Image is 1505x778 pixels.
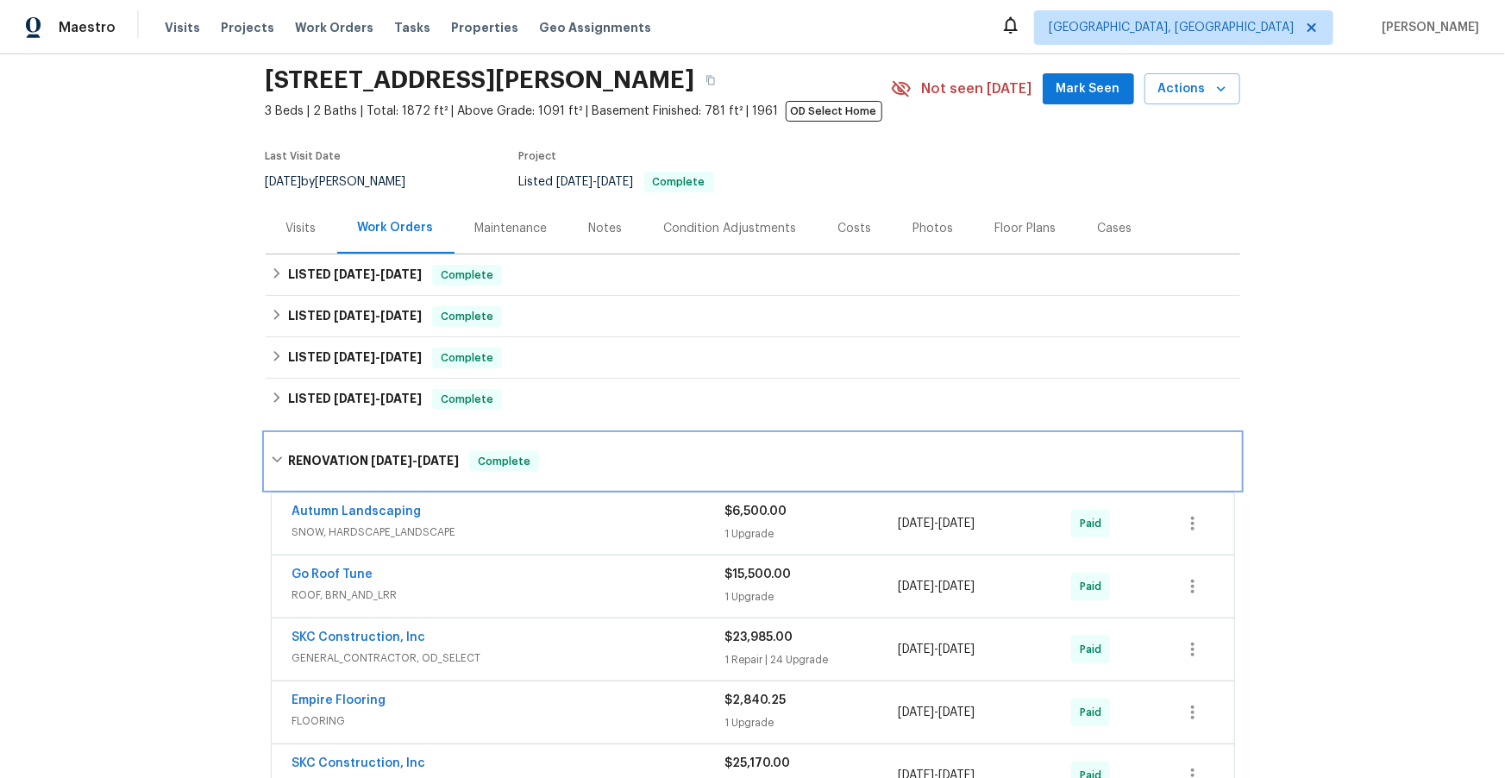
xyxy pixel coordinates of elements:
[451,19,518,36] span: Properties
[266,176,302,188] span: [DATE]
[557,176,634,188] span: -
[898,641,975,658] span: -
[266,172,427,192] div: by [PERSON_NAME]
[434,391,500,408] span: Complete
[1080,704,1108,721] span: Paid
[434,349,500,367] span: Complete
[725,714,899,731] div: 1 Upgrade
[266,254,1240,296] div: LISTED [DATE]-[DATE]Complete
[1043,73,1134,105] button: Mark Seen
[266,434,1240,489] div: RENOVATION [DATE]-[DATE]Complete
[334,392,375,405] span: [DATE]
[266,337,1240,379] div: LISTED [DATE]-[DATE]Complete
[434,267,500,284] span: Complete
[266,379,1240,420] div: LISTED [DATE]-[DATE]Complete
[417,455,459,467] span: [DATE]
[898,706,934,718] span: [DATE]
[292,649,725,667] span: GENERAL_CONTRACTOR, OD_SELECT
[292,631,426,643] a: SKC Construction, Inc
[266,151,342,161] span: Last Visit Date
[266,103,891,120] span: 3 Beds | 2 Baths | Total: 1872 ft² | Above Grade: 1091 ft² | Basement Finished: 781 ft² | 1961
[898,578,975,595] span: -
[938,643,975,656] span: [DATE]
[288,389,422,410] h6: LISTED
[471,453,537,470] span: Complete
[664,220,797,237] div: Condition Adjustments
[1144,73,1240,105] button: Actions
[334,310,375,322] span: [DATE]
[371,455,459,467] span: -
[394,22,430,34] span: Tasks
[898,515,975,532] span: -
[557,176,593,188] span: [DATE]
[725,651,899,668] div: 1 Repair | 24 Upgrade
[1080,578,1108,595] span: Paid
[725,568,792,580] span: $15,500.00
[1098,220,1132,237] div: Cases
[292,505,422,518] a: Autumn Landscaping
[266,296,1240,337] div: LISTED [DATE]-[DATE]Complete
[292,568,373,580] a: Go Roof Tune
[434,308,500,325] span: Complete
[266,72,695,89] h2: [STREET_ADDRESS][PERSON_NAME]
[539,19,651,36] span: Geo Assignments
[519,151,557,161] span: Project
[725,525,899,543] div: 1 Upgrade
[898,518,934,530] span: [DATE]
[288,348,422,368] h6: LISTED
[371,455,412,467] span: [DATE]
[380,310,422,322] span: [DATE]
[288,306,422,327] h6: LISTED
[938,706,975,718] span: [DATE]
[334,268,375,280] span: [DATE]
[598,176,634,188] span: [DATE]
[295,19,373,36] span: Work Orders
[334,392,422,405] span: -
[646,177,712,187] span: Complete
[922,80,1032,97] span: Not seen [DATE]
[1158,78,1226,100] span: Actions
[995,220,1057,237] div: Floor Plans
[838,220,872,237] div: Costs
[898,580,934,593] span: [DATE]
[725,757,791,769] span: $25,170.00
[725,505,787,518] span: $6,500.00
[334,268,422,280] span: -
[725,694,787,706] span: $2,840.25
[334,351,375,363] span: [DATE]
[1080,641,1108,658] span: Paid
[292,694,386,706] a: Empire Flooring
[292,712,725,730] span: FLOORING
[288,265,422,285] h6: LISTED
[380,392,422,405] span: [DATE]
[1080,515,1108,532] span: Paid
[380,351,422,363] span: [DATE]
[165,19,200,36] span: Visits
[221,19,274,36] span: Projects
[725,588,899,605] div: 1 Upgrade
[380,268,422,280] span: [DATE]
[288,451,459,472] h6: RENOVATION
[695,65,726,96] button: Copy Address
[286,220,317,237] div: Visits
[334,351,422,363] span: -
[938,580,975,593] span: [DATE]
[292,757,426,769] a: SKC Construction, Inc
[1375,19,1479,36] span: [PERSON_NAME]
[292,587,725,604] span: ROOF, BRN_AND_LRR
[59,19,116,36] span: Maestro
[519,176,714,188] span: Listed
[938,518,975,530] span: [DATE]
[725,631,793,643] span: $23,985.00
[898,643,934,656] span: [DATE]
[334,310,422,322] span: -
[786,101,882,122] span: OD Select Home
[358,219,434,236] div: Work Orders
[1049,19,1294,36] span: [GEOGRAPHIC_DATA], [GEOGRAPHIC_DATA]
[898,704,975,721] span: -
[1057,78,1120,100] span: Mark Seen
[475,220,548,237] div: Maintenance
[292,524,725,541] span: SNOW, HARDSCAPE_LANDSCAPE
[913,220,954,237] div: Photos
[589,220,623,237] div: Notes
